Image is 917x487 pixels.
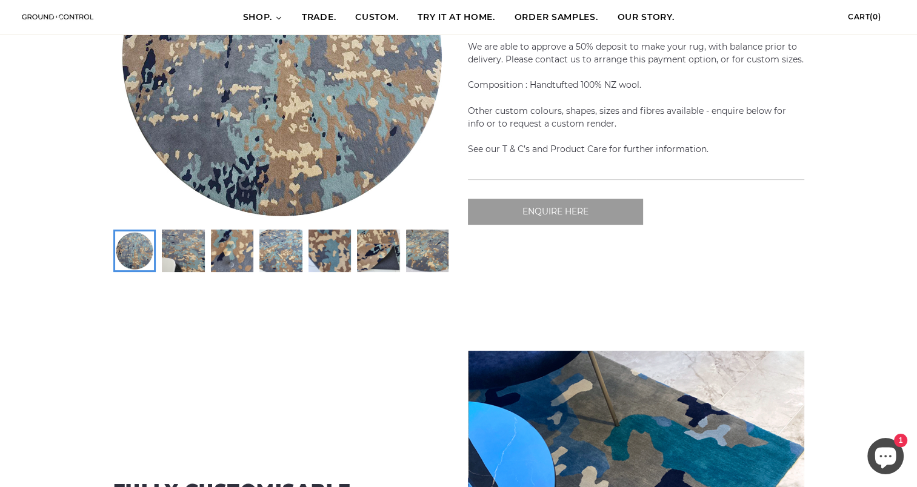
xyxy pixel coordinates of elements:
span: TRY IT AT HOME. [418,12,495,24]
span: 0 [873,12,878,21]
a: Cart(0) [848,12,899,21]
img: SHADOWDANCE [259,230,302,272]
a: SHOP. [233,1,293,35]
inbox-online-store-chat: Shopify online store chat [864,438,907,477]
span: ORDER SAMPLES. [515,12,598,24]
button: ENQUIRE HERE [468,199,643,225]
span: SHOP. [243,12,273,24]
span: Cart [848,12,870,21]
span: ENQUIRE HERE [522,206,589,217]
span: Other custom colours, shapes, sizes and fibres available - enquire below for info or to request a... [468,105,786,154]
img: SHADOWDANCE [357,230,399,272]
a: CUSTOM. [345,1,408,35]
span: CUSTOM. [355,12,398,24]
a: TRY IT AT HOME. [408,1,505,35]
img: SHADOWDANCE [210,230,253,272]
span: OUR STORY. [617,12,674,24]
img: SHADOWDANCE [115,231,154,270]
a: OUR STORY. [607,1,684,35]
span: TRADE. [302,12,336,24]
img: SHADOWDANCE [405,230,448,272]
a: ORDER SAMPLES. [505,1,608,35]
img: SHADOWDANCE [162,230,204,272]
a: TRADE. [292,1,345,35]
img: SHADOWDANCE [308,230,350,272]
